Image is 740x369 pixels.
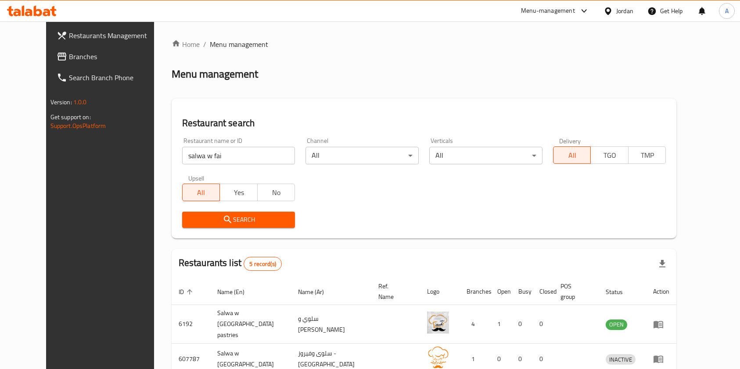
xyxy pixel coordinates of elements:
nav: breadcrumb [172,39,677,50]
li: / [203,39,206,50]
div: Menu [653,354,669,364]
span: Name (En) [217,287,256,297]
a: Search Branch Phone [50,67,170,88]
th: Closed [532,278,553,305]
span: Branches [69,51,163,62]
div: Menu [653,319,669,330]
button: All [182,184,220,201]
div: All [429,147,542,164]
a: Branches [50,46,170,67]
td: 0 [532,305,553,344]
td: Salwa w [GEOGRAPHIC_DATA] pastries [210,305,291,344]
td: 1 [490,305,511,344]
span: Search [189,214,288,225]
button: TMP [628,146,666,164]
button: TGO [590,146,629,164]
span: Restaurants Management [69,30,163,41]
a: Home [172,39,200,50]
button: All [553,146,591,164]
td: 4 [460,305,490,344]
th: Open [490,278,511,305]
span: POS group [560,281,588,302]
span: No [261,186,292,199]
span: All [557,149,588,162]
h2: Menu management [172,67,258,81]
div: Jordan [616,6,633,16]
span: Ref. Name [378,281,410,302]
button: Search [182,212,295,228]
button: Yes [219,184,258,201]
a: Support.OpsPlatform [50,120,106,131]
th: Busy [511,278,532,305]
div: All [305,147,419,164]
span: Status [606,287,634,297]
img: Salwa w Fairouz pastries [427,312,449,334]
span: ID [179,287,195,297]
div: Menu-management [521,6,575,16]
div: Total records count [244,257,282,271]
h2: Restaurants list [179,256,282,271]
h2: Restaurant search [182,117,666,130]
span: Menu management [210,39,268,50]
th: Action [646,278,676,305]
a: Restaurants Management [50,25,170,46]
img: Salwa w Fairouz - Gardens Street [427,346,449,368]
div: Export file [652,253,673,274]
span: TGO [594,149,625,162]
span: Yes [223,186,254,199]
label: Delivery [559,138,581,144]
span: Name (Ar) [298,287,335,297]
span: A [725,6,729,16]
td: 0 [511,305,532,344]
span: Search Branch Phone [69,72,163,83]
label: Upsell [188,175,205,181]
div: INACTIVE [606,354,636,365]
th: Logo [420,278,460,305]
td: سلوي و [PERSON_NAME] [291,305,371,344]
span: All [186,186,217,199]
span: INACTIVE [606,355,636,365]
td: 6192 [172,305,210,344]
span: Version: [50,96,72,108]
span: OPEN [606,319,627,330]
span: TMP [632,149,663,162]
span: 1.0.0 [73,96,87,108]
input: Search for restaurant name or ID.. [182,147,295,164]
span: Get support on: [50,111,91,123]
button: No [257,184,295,201]
th: Branches [460,278,490,305]
span: 5 record(s) [244,260,281,268]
